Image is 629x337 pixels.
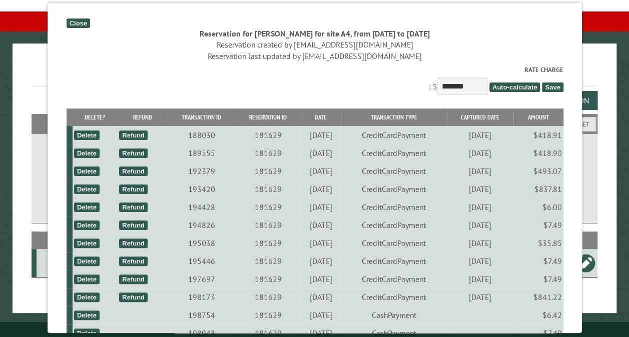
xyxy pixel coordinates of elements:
[167,306,235,324] td: 198754
[300,108,341,126] th: Date
[300,180,341,198] td: [DATE]
[446,288,513,306] td: [DATE]
[235,126,300,144] td: 181629
[300,126,341,144] td: [DATE]
[341,162,446,180] td: CreditCardPayment
[446,252,513,270] td: [DATE]
[74,310,99,320] div: Delete
[513,180,563,198] td: $837.81
[300,270,341,288] td: [DATE]
[119,166,148,176] div: Refund
[119,274,148,284] div: Refund
[167,252,235,270] td: 195446
[513,162,563,180] td: $493.07
[513,234,563,252] td: $35.85
[74,220,99,230] div: Delete
[119,202,148,212] div: Refund
[74,166,99,176] div: Delete
[300,306,341,324] td: [DATE]
[167,270,235,288] td: 197697
[235,270,300,288] td: 181629
[167,126,235,144] td: 188030
[341,252,446,270] td: CreditCardPayment
[300,252,341,270] td: [DATE]
[235,216,300,234] td: 181629
[119,148,148,158] div: Refund
[117,108,167,126] th: Refund
[300,234,341,252] td: [DATE]
[446,180,513,198] td: [DATE]
[32,114,597,133] h2: Filters
[341,216,446,234] td: CreditCardPayment
[513,288,563,306] td: $841.22
[167,108,235,126] th: Transaction ID
[300,144,341,162] td: [DATE]
[167,180,235,198] td: 193420
[74,256,99,266] div: Delete
[119,292,148,302] div: Refund
[74,274,99,284] div: Delete
[341,144,446,162] td: CreditCardPayment
[66,39,563,50] div: Reservation created by [EMAIL_ADDRESS][DOMAIN_NAME]
[341,180,446,198] td: CreditCardPayment
[341,288,446,306] td: CreditCardPayment
[300,288,341,306] td: [DATE]
[167,198,235,216] td: 194428
[167,162,235,180] td: 192379
[446,126,513,144] td: [DATE]
[446,198,513,216] td: [DATE]
[72,108,117,126] th: Delete?
[119,220,148,230] div: Refund
[66,65,563,74] label: Rate Charge
[119,256,148,266] div: Refund
[74,202,99,212] div: Delete
[119,238,148,248] div: Refund
[489,82,540,92] span: Auto-calculate
[74,238,99,248] div: Delete
[235,288,300,306] td: 181629
[41,258,70,268] div: A4
[513,144,563,162] td: $418.90
[513,198,563,216] td: $6.00
[235,252,300,270] td: 181629
[167,144,235,162] td: 189555
[32,59,597,87] h1: Reservations
[513,306,563,324] td: $6.42
[235,198,300,216] td: 181629
[341,198,446,216] td: CreditCardPayment
[341,306,446,324] td: CashPayment
[446,108,513,126] th: Captured Date
[235,306,300,324] td: 181629
[37,231,72,249] th: Site
[446,216,513,234] td: [DATE]
[513,126,563,144] td: $418.91
[235,234,300,252] td: 181629
[341,270,446,288] td: CreditCardPayment
[446,270,513,288] td: [DATE]
[235,108,300,126] th: Reservation ID
[167,288,235,306] td: 198173
[167,234,235,252] td: 195038
[446,144,513,162] td: [DATE]
[300,162,341,180] td: [DATE]
[542,82,563,92] span: Save
[513,216,563,234] td: $7.49
[235,180,300,198] td: 181629
[300,198,341,216] td: [DATE]
[167,216,235,234] td: 194826
[341,108,446,126] th: Transaction Type
[66,18,90,28] div: Close
[66,50,563,61] div: Reservation last updated by [EMAIL_ADDRESS][DOMAIN_NAME]
[341,234,446,252] td: CreditCardPayment
[119,130,148,140] div: Refund
[341,126,446,144] td: CreditCardPayment
[66,28,563,39] div: Reservation for [PERSON_NAME] for site A4, from [DATE] to [DATE]
[235,144,300,162] td: 181629
[74,130,99,140] div: Delete
[446,162,513,180] td: [DATE]
[300,216,341,234] td: [DATE]
[513,108,563,126] th: Amount
[74,184,99,194] div: Delete
[513,252,563,270] td: $7.49
[119,184,148,194] div: Refund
